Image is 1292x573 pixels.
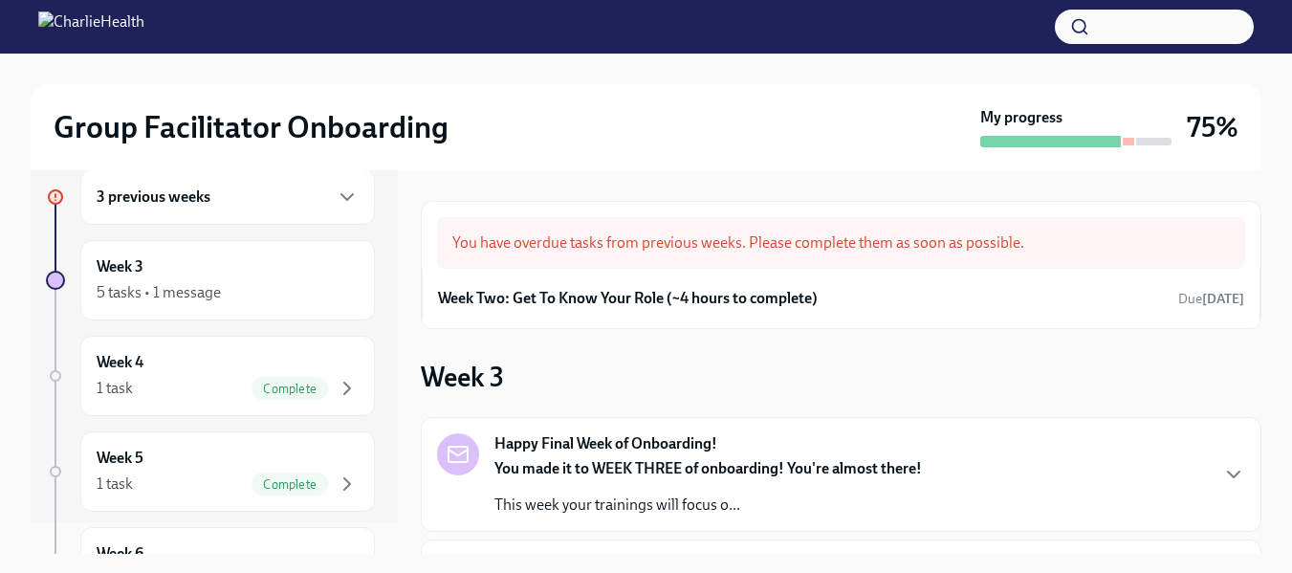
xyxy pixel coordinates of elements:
[1187,110,1238,144] h3: 75%
[421,360,504,394] h3: Week 3
[46,240,375,320] a: Week 35 tasks • 1 message
[494,433,717,454] strong: Happy Final Week of Onboarding!
[437,217,1245,269] div: You have overdue tasks from previous weeks. Please complete them as soon as possible.
[252,477,328,492] span: Complete
[97,474,133,495] div: 1 task
[1178,291,1244,307] span: Due
[494,459,922,477] strong: You made it to WEEK THREE of onboarding! You're almost there!
[494,495,922,516] p: This week your trainings will focus o...
[97,378,133,399] div: 1 task
[80,169,375,225] div: 3 previous weeks
[252,382,328,396] span: Complete
[97,543,143,564] h6: Week 6
[1202,291,1244,307] strong: [DATE]
[980,107,1062,128] strong: My progress
[97,282,221,303] div: 5 tasks • 1 message
[1178,290,1244,308] span: September 22nd, 2025 10:00
[46,431,375,512] a: Week 51 taskComplete
[38,11,144,42] img: CharlieHealth
[97,352,143,373] h6: Week 4
[54,108,449,146] h2: Group Facilitator Onboarding
[97,187,210,208] h6: 3 previous weeks
[46,336,375,416] a: Week 41 taskComplete
[438,284,1244,313] a: Week Two: Get To Know Your Role (~4 hours to complete)Due[DATE]
[97,256,143,277] h6: Week 3
[97,448,143,469] h6: Week 5
[438,288,818,309] h6: Week Two: Get To Know Your Role (~4 hours to complete)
